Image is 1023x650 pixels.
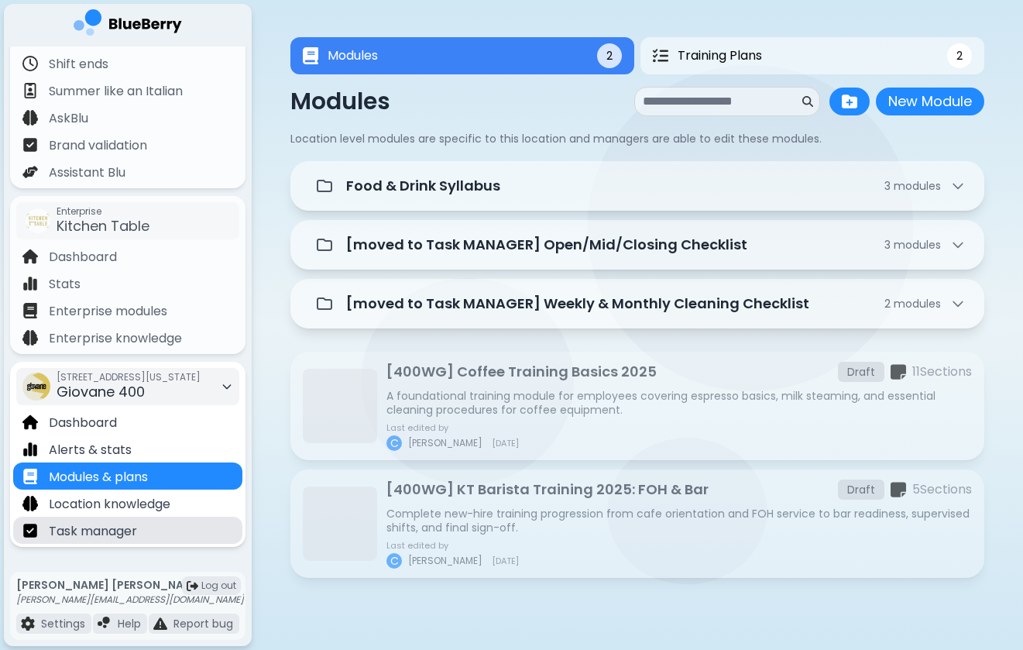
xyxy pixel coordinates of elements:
[49,522,137,541] p: Task manager
[98,617,112,631] img: file icon
[22,523,38,538] img: file icon
[290,469,984,578] a: [400WG] KT Barista Training 2025: FOH & BarDraftsections icon5SectionsComplete new-hire training ...
[640,37,984,74] button: Training PlansTraining Plans2
[22,414,38,430] img: file icon
[57,382,145,401] span: Giovane 400
[49,109,88,128] p: AskBlu
[201,579,236,592] span: Log out
[153,617,167,631] img: file icon
[22,442,38,457] img: file icon
[328,46,378,65] span: Modules
[346,293,809,315] p: [moved to Task MANAGER] Weekly & Monthly Cleaning Checklist
[22,137,38,153] img: file icon
[187,580,198,592] img: logout
[653,48,668,64] img: Training Plans
[74,9,182,41] img: company logo
[894,237,941,253] span: module s
[408,555,482,567] span: [PERSON_NAME]
[386,389,972,417] p: A foundational training module for employees covering espresso basics, milk steaming, and essenti...
[49,55,108,74] p: Shift ends
[41,617,85,631] p: Settings
[346,234,747,256] p: [moved to Task MANAGER] Open/Mid/Closing Checklist
[891,481,906,499] img: sections icon
[49,248,117,267] p: Dashboard
[884,238,941,252] span: 3
[386,541,519,550] p: Last edited by
[22,496,38,511] img: file icon
[884,297,941,311] span: 2
[386,479,709,500] p: [400WG] KT Barista Training 2025: FOH & Bar
[290,88,390,115] p: Modules
[894,296,941,311] span: module s
[49,275,81,294] p: Stats
[912,480,972,499] p: 5 Section s
[21,617,35,631] img: file icon
[303,47,318,65] img: Modules
[802,96,813,107] img: search icon
[57,371,201,383] span: [STREET_ADDRESS][US_STATE]
[16,593,244,606] p: [PERSON_NAME][EMAIL_ADDRESS][DOMAIN_NAME]
[57,216,149,236] span: Kitchen Table
[492,438,519,448] span: [DATE]
[891,363,906,381] img: sections icon
[49,302,167,321] p: Enterprise modules
[346,175,500,197] p: Food & Drink Syllabus
[678,46,762,65] span: Training Plans
[894,178,941,194] span: module s
[606,49,613,63] span: 2
[884,179,941,193] span: 3
[49,82,183,101] p: Summer like an Italian
[912,363,972,381] p: 11 Section s
[838,362,884,382] div: Draft
[118,617,141,631] p: Help
[290,37,634,74] button: ModulesModules2
[22,330,38,346] img: file icon
[390,436,399,450] span: C
[386,507,972,535] p: Complete new-hire training progression from cafe orientation and FOH service to bar readiness, su...
[22,303,38,318] img: file icon
[390,554,399,568] span: C
[49,441,132,459] p: Alerts & stats
[22,373,50,401] img: company thumbnail
[876,88,984,115] button: New Module
[838,480,884,500] div: Draft
[22,164,38,180] img: file icon
[22,276,38,291] img: file icon
[57,205,149,218] span: Enterprise
[49,468,148,487] p: Modules & plans
[290,352,984,460] a: [400WG] Coffee Training Basics 2025Draftsections icon11SectionsA foundational training module for...
[49,136,147,155] p: Brand validation
[290,132,984,146] p: Location level modules are specific to this location and managers are able to edit these modules.
[408,437,482,449] span: [PERSON_NAME]
[49,414,117,432] p: Dashboard
[386,423,519,432] p: Last edited by
[842,94,857,109] img: folder plus icon
[173,617,233,631] p: Report bug
[22,56,38,71] img: file icon
[22,249,38,264] img: file icon
[26,208,50,233] img: company thumbnail
[386,361,657,383] p: [400WG] Coffee Training Basics 2025
[49,495,170,514] p: Location knowledge
[956,49,963,63] span: 2
[49,329,182,348] p: Enterprise knowledge
[22,110,38,126] img: file icon
[49,163,125,182] p: Assistant Blu
[22,469,38,484] img: file icon
[492,556,519,566] span: [DATE]
[16,578,244,592] p: [PERSON_NAME] [PERSON_NAME]
[22,83,38,98] img: file icon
